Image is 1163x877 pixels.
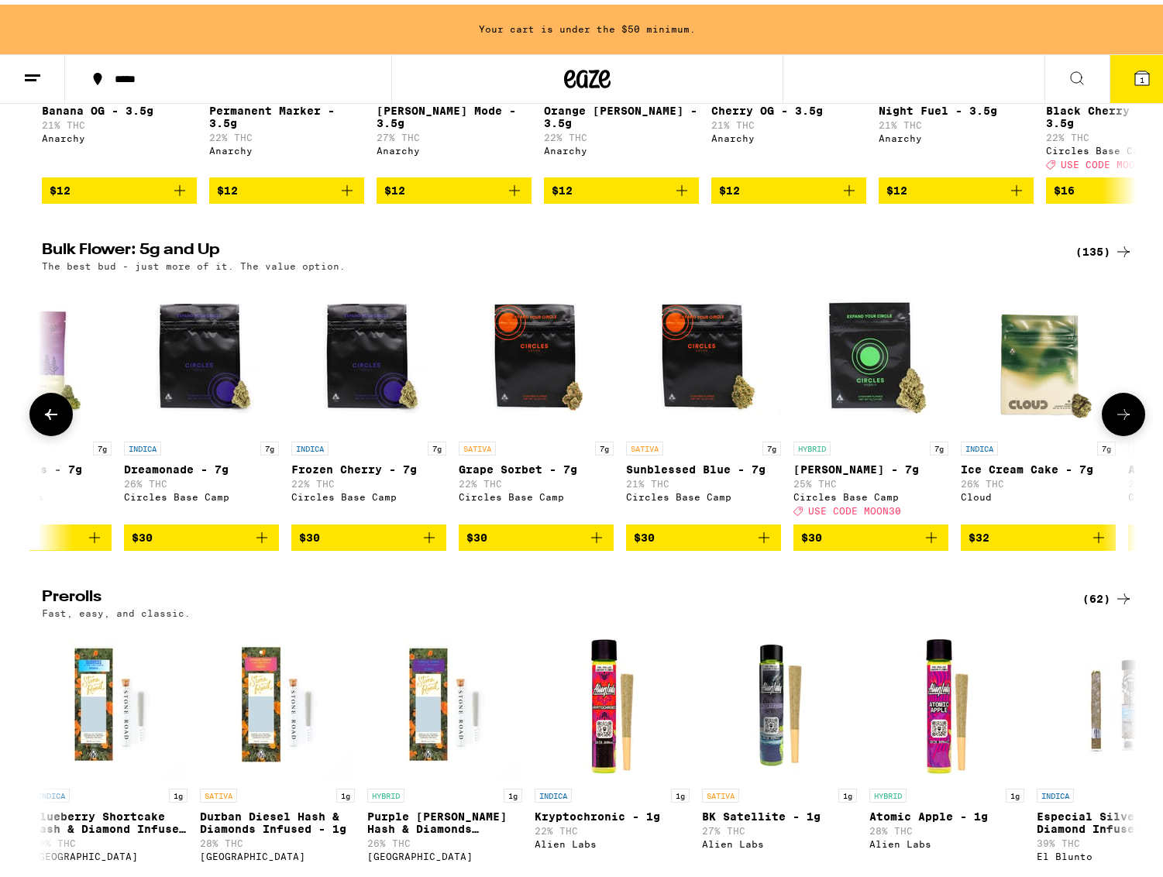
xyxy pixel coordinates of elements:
h2: Bulk Flower: 5g and Up [42,238,1057,256]
span: Hi. Need any help? [9,11,112,23]
button: Add to bag [291,520,446,546]
p: SATIVA [459,437,496,451]
p: 26% THC [124,474,279,484]
div: Alien Labs [702,834,857,844]
button: Add to bag [711,173,866,199]
p: 22% THC [535,821,690,831]
p: BK Satellite - 1g [702,806,857,818]
p: 27% THC [377,128,532,138]
p: INDICA [124,437,161,451]
p: 1g [1006,784,1024,798]
p: 29% THC [33,834,188,844]
p: Dreamonade - 7g [124,459,279,471]
button: Add to bag [626,520,781,546]
button: Add to bag [42,173,197,199]
p: 7g [428,437,446,451]
img: Alien Labs - Kryptochronic - 1g [535,621,690,776]
p: SATIVA [702,784,739,798]
img: Circles Base Camp - Frozen Cherry - 7g [291,274,446,429]
div: Alien Labs [535,834,690,844]
p: 28% THC [869,821,1024,831]
p: 7g [260,437,279,451]
p: The best bud - just more of it. The value option. [42,256,346,267]
span: 1 [1140,71,1144,80]
p: 7g [595,437,614,451]
img: Stone Road - Purple Runtz Hash & Diamonds Infused - 1g [367,621,522,776]
img: Alien Labs - BK Satellite - 1g [702,621,857,776]
img: Alien Labs - Atomic Apple - 1g [869,621,1024,776]
p: Grape Sorbet - 7g [459,459,614,471]
p: [PERSON_NAME] Mode - 3.5g [377,100,532,125]
img: Circles Base Camp - Dreamonade - 7g [124,274,279,429]
p: 1g [838,784,857,798]
span: USE CODE MOON30 [1061,155,1154,165]
p: INDICA [291,437,329,451]
p: 7g [930,437,948,451]
p: 21% THC [626,474,781,484]
div: Anarchy [377,141,532,151]
div: Circles Base Camp [124,487,279,497]
img: Stone Road - Durban Diesel Hash & Diamonds Infused - 1g [200,621,355,776]
p: SATIVA [626,437,663,451]
p: 22% THC [459,474,614,484]
p: Fast, easy, and classic. [42,604,191,614]
p: 25% THC [793,474,948,484]
span: $30 [801,527,822,539]
p: 22% THC [291,474,446,484]
p: Blueberry Shortcake Hash & Diamond Infused - 1g [33,806,188,831]
div: Anarchy [711,129,866,139]
div: (135) [1075,238,1133,256]
p: Permanent Marker - 3.5g [209,100,364,125]
div: Circles Base Camp [291,487,446,497]
img: Circles Base Camp - Sunblessed Blue - 7g [626,274,781,429]
span: $32 [969,527,989,539]
div: Alien Labs [869,834,1024,844]
p: [PERSON_NAME] - 7g [793,459,948,471]
div: Circles Base Camp [793,487,948,497]
p: SATIVA [200,784,237,798]
button: Add to bag [961,520,1116,546]
p: Durban Diesel Hash & Diamonds Infused - 1g [200,806,355,831]
span: $12 [384,180,405,192]
p: Cherry OG - 3.5g [711,100,866,112]
p: HYBRID [869,784,907,798]
p: 1g [671,784,690,798]
span: $12 [552,180,573,192]
p: 28% THC [200,834,355,844]
button: Add to bag [793,520,948,546]
div: [GEOGRAPHIC_DATA] [33,847,188,857]
img: Circles Base Camp - Banana Bliss - 7g [793,274,948,429]
span: USE CODE MOON30 [808,502,901,512]
a: Open page for Ice Cream Cake - 7g from Cloud [961,274,1116,519]
p: INDICA [535,784,572,798]
a: (62) [1082,585,1133,604]
p: INDICA [1037,784,1074,798]
p: 22% THC [209,128,364,138]
span: $12 [217,180,238,192]
p: Frozen Cherry - 7g [291,459,446,471]
button: Add to bag [879,173,1034,199]
p: Ice Cream Cake - 7g [961,459,1116,471]
p: INDICA [33,784,70,798]
p: 21% THC [879,115,1034,126]
div: Circles Base Camp [626,487,781,497]
div: [GEOGRAPHIC_DATA] [200,847,355,857]
span: $30 [466,527,487,539]
span: $30 [132,527,153,539]
p: HYBRID [793,437,831,451]
div: Cloud [961,487,1116,497]
span: $30 [299,527,320,539]
a: Open page for Sunblessed Blue - 7g from Circles Base Camp [626,274,781,519]
p: 7g [1097,437,1116,451]
button: Add to bag [124,520,279,546]
a: Open page for Frozen Cherry - 7g from Circles Base Camp [291,274,446,519]
p: Purple [PERSON_NAME] Hash & Diamonds Infused - 1g [367,806,522,831]
p: 1g [504,784,522,798]
span: $12 [719,180,740,192]
p: Night Fuel - 3.5g [879,100,1034,112]
p: 26% THC [961,474,1116,484]
span: $32 [1136,527,1157,539]
p: Banana OG - 3.5g [42,100,197,112]
img: Stone Road - Blueberry Shortcake Hash & Diamond Infused - 1g [33,621,188,776]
